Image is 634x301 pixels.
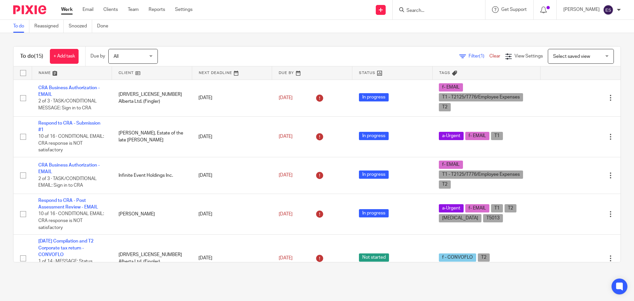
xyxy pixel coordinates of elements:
[359,209,389,217] span: In progress
[38,163,100,174] a: CRA Business Authorization - EMAIL
[491,204,503,212] span: T1
[38,99,97,111] span: 2 of 3 · TASK/CONDITIONAL MESSAGE: Sign in to CRA
[439,161,463,169] span: f- EMAIL
[279,95,293,100] span: [DATE]
[61,6,73,13] a: Work
[38,212,104,230] span: 10 of 16 · CONDITIONAL EMAIL: CRA response is NOT satisfactory
[439,103,451,111] span: T2
[192,235,272,282] td: [DATE]
[97,20,113,33] a: Done
[359,170,389,179] span: In progress
[192,116,272,157] td: [DATE]
[465,132,489,140] span: f- EMAIL
[20,53,43,60] h1: To do
[38,259,93,277] span: 1 of 14 · MESSAGE: Status Update - In Process - TASK ASSIGNEE
[112,157,192,194] td: Infinite Event Holdings Inc.
[38,86,100,97] a: CRA Business Authorization - EMAIL
[439,132,464,140] span: a-Urgent
[38,121,100,132] a: Respond to CRA - Submission #1
[279,212,293,216] span: [DATE]
[69,20,92,33] a: Snoozed
[38,134,104,152] span: 10 of 16 · CONDITIONAL EMAIL: CRA response is NOT satisfactory
[114,54,119,59] span: All
[505,204,516,212] span: T2
[489,54,500,58] a: Clear
[439,170,523,179] span: T1 - T2125/T776/Employee Expenses
[112,116,192,157] td: [PERSON_NAME], Estate of the late [PERSON_NAME]
[359,132,389,140] span: In progress
[469,54,489,58] span: Filter
[192,80,272,116] td: [DATE]
[439,93,523,101] span: T1 - T2125/T776/Employee Expenses
[439,214,481,222] span: [MEDICAL_DATA]
[112,194,192,234] td: [PERSON_NAME]
[279,134,293,139] span: [DATE]
[439,71,450,75] span: Tags
[34,54,43,59] span: (15)
[603,5,614,15] img: svg%3E
[103,6,118,13] a: Clients
[38,198,98,209] a: Respond to CRA - Post Assessment Review - EMAIL
[359,93,389,101] span: In progress
[501,7,527,12] span: Get Support
[38,239,93,257] a: [DATE] Compilation and T2 Corporate tax return - CONVOFLO
[439,83,463,92] span: f- EMAIL
[90,53,105,59] p: Due by
[553,54,590,59] span: Select saved view
[112,235,192,282] td: [DRIVERS_LICENSE_NUMBER] Alberta Ltd. (Fingler)
[13,20,29,33] a: To do
[34,20,64,33] a: Reassigned
[491,132,503,140] span: T1
[439,180,451,189] span: T2
[478,253,490,262] span: T2
[514,54,543,58] span: View Settings
[359,253,389,262] span: Not started
[439,204,464,212] span: a-Urgent
[439,253,476,262] span: f - CONVOFLO
[465,204,489,212] span: f- EMAIL
[192,157,272,194] td: [DATE]
[483,214,503,222] span: T5013
[112,80,192,116] td: [DRIVERS_LICENSE_NUMBER] Alberta Ltd. (Fingler)
[83,6,93,13] a: Email
[279,173,293,178] span: [DATE]
[149,6,165,13] a: Reports
[50,49,79,64] a: + Add task
[175,6,193,13] a: Settings
[128,6,139,13] a: Team
[279,256,293,260] span: [DATE]
[406,8,465,14] input: Search
[38,176,97,188] span: 2 of 3 · TASK/CONDITIONAL EMAIL: Sign in to CRA
[13,5,46,14] img: Pixie
[192,194,272,234] td: [DATE]
[479,54,484,58] span: (1)
[563,6,600,13] p: [PERSON_NAME]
